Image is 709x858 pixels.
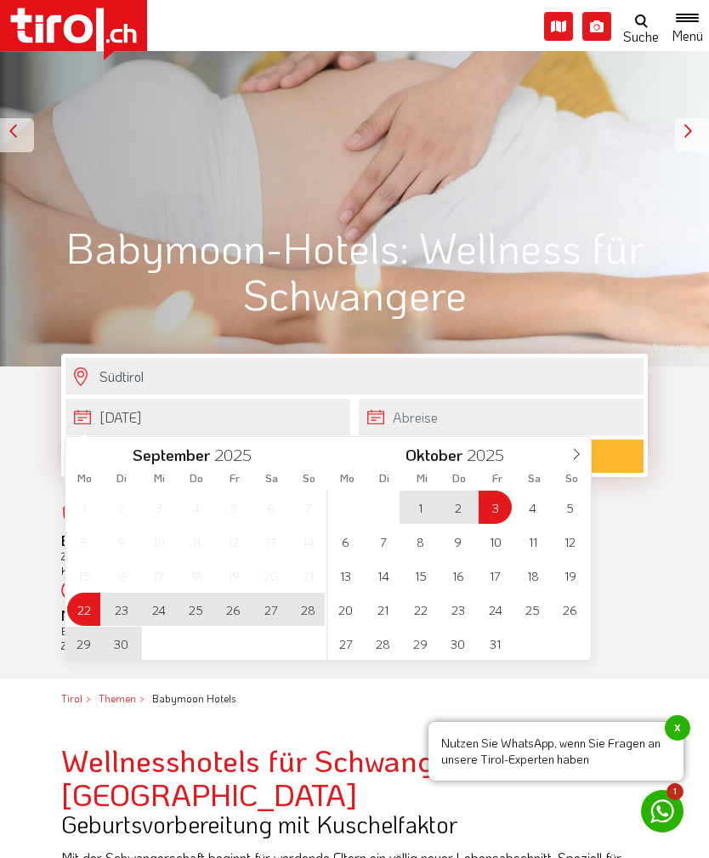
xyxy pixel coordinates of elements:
[179,525,213,558] span: September 11, 2025
[67,559,100,592] span: September 15, 2025
[65,358,644,395] input: Wo soll's hingehen?
[641,790,683,832] a: 1 Nutzen Sie WhatsApp, wenn Sie Fragen an unsere Tirol-Experten habenx
[217,491,250,524] span: September 5, 2025
[61,224,648,317] h1: Babymoon-Hotels: Wellness für Schwangere
[99,691,136,705] a: Themen
[292,593,325,626] span: September 28, 2025
[329,627,362,660] span: Oktober 27, 2025
[133,447,210,463] span: September
[366,473,403,484] span: Di
[254,491,287,524] span: September 6, 2025
[366,593,400,626] span: Oktober 21, 2025
[292,559,325,592] span: September 21, 2025
[479,627,512,660] span: Oktober 31, 2025
[516,593,549,626] span: Oktober 25, 2025
[61,743,648,810] h2: Wellnesshotels für Schwangere in [GEOGRAPHIC_DATA]
[253,473,291,484] span: Sa
[61,609,329,652] div: Bester Preis wird garantiert - keine Zusatzkosten - absolute Transparenz
[105,491,138,524] span: September 2, 2025
[67,525,100,558] span: September 8, 2025
[210,444,266,465] input: Year
[553,491,587,524] span: Oktober 5, 2025
[105,627,138,660] span: September 30, 2025
[428,722,683,781] span: Nutzen Sie WhatsApp, wenn Sie Fragen an unsere Tirol-Experten haben
[516,473,553,484] span: Sa
[462,444,519,465] input: Year
[291,473,328,484] span: So
[404,491,437,524] span: Oktober 1, 2025
[516,491,549,524] span: Oktober 4, 2025
[666,10,709,43] button: Toggle navigation
[140,473,178,484] span: Mi
[142,559,175,592] span: September 17, 2025
[441,491,474,524] span: Oktober 2, 2025
[666,783,683,800] span: 1
[103,473,140,484] span: Di
[553,559,587,592] span: Oktober 19, 2025
[61,534,329,577] div: Zahlung erfolgt vor Ort. Direkter Kontakt mit dem Gastgeber
[178,473,215,484] span: Do
[553,525,587,558] span: Oktober 12, 2025
[441,525,474,558] span: Oktober 9, 2025
[292,491,325,524] span: September 7, 2025
[328,473,366,484] span: Mo
[582,12,611,41] i: Fotogalerie
[179,559,213,592] span: September 18, 2025
[329,559,362,592] span: Oktober 13, 2025
[366,559,400,592] span: Oktober 14, 2025
[142,593,175,626] span: September 24, 2025
[105,525,138,558] span: September 9, 2025
[142,491,175,524] span: September 3, 2025
[441,559,474,592] span: Oktober 16, 2025
[179,491,213,524] span: September 4, 2025
[67,491,100,524] span: September 1, 2025
[254,559,287,592] span: September 20, 2025
[217,593,250,626] span: September 26, 2025
[142,525,175,558] span: September 10, 2025
[665,715,690,741] span: x
[329,593,362,626] span: Oktober 20, 2025
[406,447,462,463] span: Oktober
[366,627,400,660] span: Oktober 28, 2025
[217,525,250,558] span: September 12, 2025
[67,627,100,660] span: September 29, 2025
[404,593,437,626] span: Oktober 22, 2025
[516,525,549,558] span: Oktober 11, 2025
[254,593,287,626] span: September 27, 2025
[404,627,437,660] span: Oktober 29, 2025
[479,473,516,484] span: Fr
[479,593,512,626] span: Oktober 24, 2025
[544,12,573,41] i: Karte öffnen
[553,593,587,626] span: Oktober 26, 2025
[516,559,549,592] span: Oktober 18, 2025
[216,473,253,484] span: Fr
[292,525,325,558] span: September 14, 2025
[479,491,512,524] span: Oktober 3, 2025
[404,525,437,558] span: Oktober 8, 2025
[65,473,103,484] span: Mo
[152,691,235,705] em: Babymoon Hotels
[61,811,648,838] h3: Geburtsvorbereitung mit Kuschelfaktor
[105,559,138,592] span: September 16, 2025
[553,473,591,484] span: So
[403,473,440,484] span: Mi
[441,593,474,626] span: Oktober 23, 2025
[61,691,82,705] a: Tirol
[441,627,474,660] span: Oktober 30, 2025
[404,559,437,592] span: Oktober 15, 2025
[61,531,228,549] b: Bei uns ist Ihr Urlaub sicher
[440,473,478,484] span: Do
[65,399,350,435] input: Anreise
[61,606,240,624] b: Mehr Urlaub für weniger Geld
[479,525,512,558] span: Oktober 10, 2025
[359,399,644,435] input: Abreise
[217,559,250,592] span: September 19, 2025
[479,559,512,592] span: Oktober 17, 2025
[254,525,287,558] span: September 13, 2025
[105,593,138,626] span: September 23, 2025
[366,525,400,558] span: Oktober 7, 2025
[329,525,362,558] span: Oktober 6, 2025
[179,593,213,626] span: September 25, 2025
